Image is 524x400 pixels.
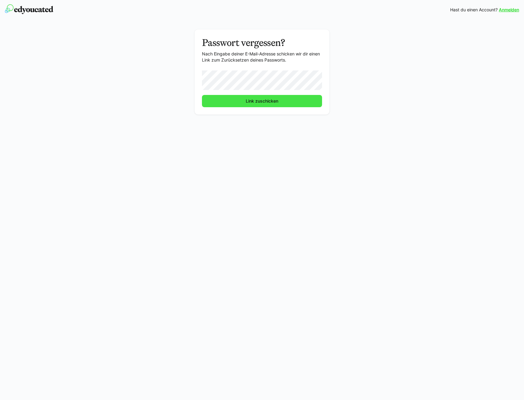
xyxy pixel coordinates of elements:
p: Nach Eingabe deiner E-Mail-Adresse schicken wir dir einen Link zum Zurücksetzen deines Passworts. [202,51,322,63]
a: Anmelden [499,7,519,13]
button: Link zuschicken [202,95,322,107]
span: Hast du einen Account? [450,7,498,13]
h3: Passwort vergessen? [202,37,322,48]
span: Link zuschicken [245,98,279,104]
img: edyoucated [5,4,53,14]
